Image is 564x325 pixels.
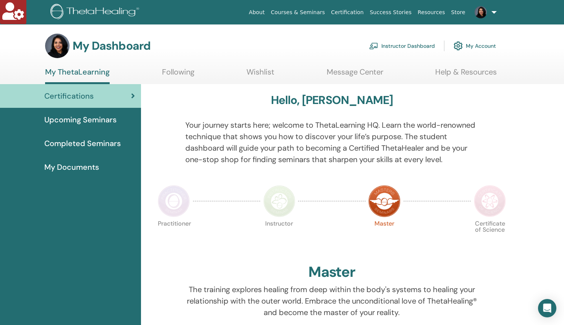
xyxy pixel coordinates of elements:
[538,299,556,317] div: Open Intercom Messenger
[246,5,267,19] a: About
[415,5,448,19] a: Resources
[73,39,151,53] h3: My Dashboard
[271,93,393,107] h3: Hello, [PERSON_NAME]
[158,221,190,253] p: Practitioner
[435,67,497,82] a: Help & Resources
[185,284,478,318] p: The training explores healing from deep within the body's systems to healing your relationship wi...
[263,221,295,253] p: Instructor
[45,67,110,84] a: My ThetaLearning
[268,5,328,19] a: Courses & Seminars
[454,37,496,54] a: My Account
[246,67,274,82] a: Wishlist
[327,67,383,82] a: Message Center
[44,114,117,125] span: Upcoming Seminars
[328,5,366,19] a: Certification
[45,34,70,58] img: default.jpg
[369,42,378,49] img: chalkboard-teacher.svg
[162,67,194,82] a: Following
[50,4,142,21] img: logo.png
[308,263,356,281] h2: Master
[44,161,99,173] span: My Documents
[474,221,506,253] p: Certificate of Science
[369,37,435,54] a: Instructor Dashboard
[158,185,190,217] img: Practitioner
[263,185,295,217] img: Instructor
[454,39,463,52] img: cog.svg
[44,90,94,102] span: Certifications
[185,119,478,165] p: Your journey starts here; welcome to ThetaLearning HQ. Learn the world-renowned technique that sh...
[368,185,400,217] img: Master
[475,6,487,18] img: default.jpg
[368,221,400,253] p: Master
[44,138,121,149] span: Completed Seminars
[448,5,468,19] a: Store
[474,185,506,217] img: Certificate of Science
[367,5,415,19] a: Success Stories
